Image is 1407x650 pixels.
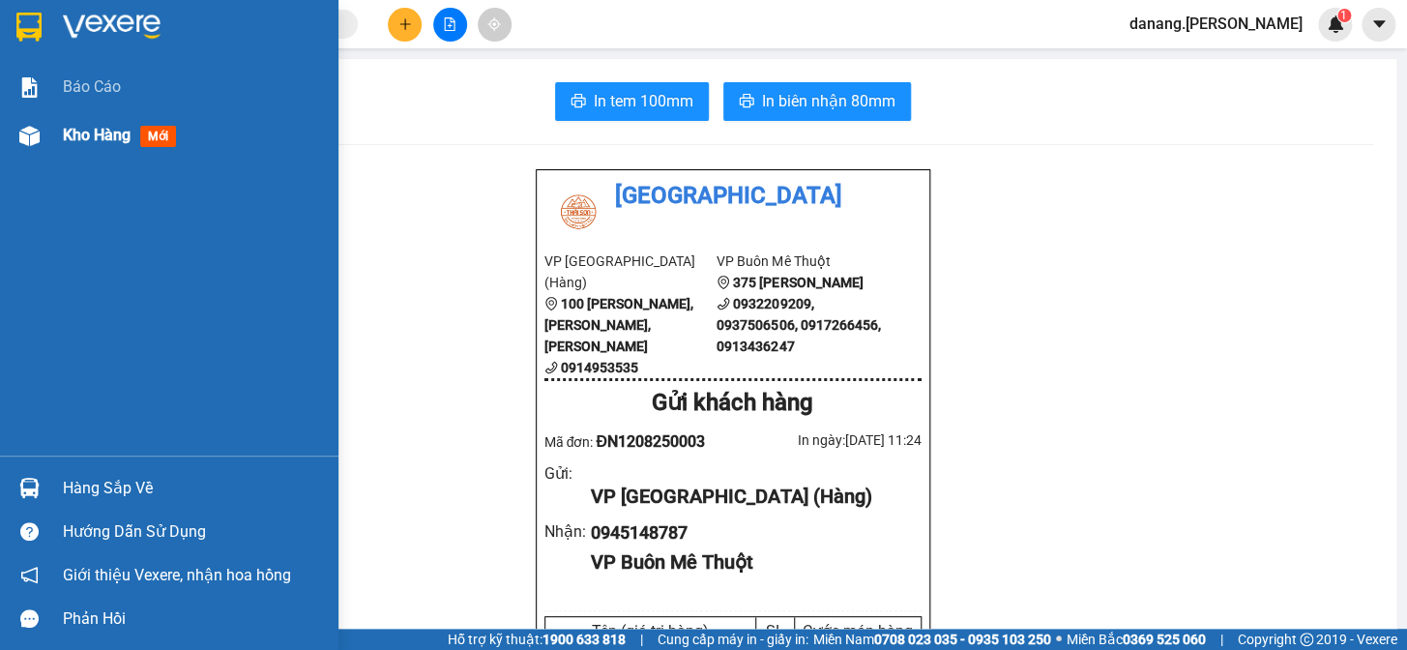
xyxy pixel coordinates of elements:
[388,8,422,42] button: plus
[1340,9,1347,22] span: 1
[544,519,592,544] div: Nhận :
[16,13,42,42] img: logo-vxr
[478,8,512,42] button: aim
[20,609,39,628] span: message
[19,126,40,146] img: warehouse-icon
[874,632,1051,647] strong: 0708 023 035 - 0935 103 250
[550,622,750,640] div: Tên (giá trị hàng)
[800,622,916,640] div: Cước món hàng
[640,629,643,650] span: |
[542,632,626,647] strong: 1900 633 818
[20,566,39,584] span: notification
[487,17,501,31] span: aim
[717,251,890,272] li: VP Buôn Mê Thuột
[398,17,412,31] span: plus
[448,629,626,650] span: Hỗ trợ kỹ thuật:
[723,82,911,121] button: printerIn biên nhận 80mm
[1067,629,1206,650] span: Miền Bắc
[555,82,709,121] button: printerIn tem 100mm
[63,126,131,144] span: Kho hàng
[1370,15,1388,33] span: caret-down
[63,474,324,503] div: Hàng sắp về
[717,276,730,289] span: environment
[1220,629,1223,650] span: |
[63,74,121,99] span: Báo cáo
[63,517,324,547] div: Hướng dẫn sử dụng
[544,361,558,374] span: phone
[544,461,592,486] div: Gửi :
[561,360,638,375] b: 0914953535
[1337,9,1351,22] sup: 1
[739,93,754,111] span: printer
[717,297,730,310] span: phone
[544,178,922,215] li: [GEOGRAPHIC_DATA]
[733,275,863,290] b: 375 [PERSON_NAME]
[544,429,733,454] div: Mã đơn:
[596,432,705,451] span: ĐN1208250003
[433,8,467,42] button: file-add
[658,629,808,650] span: Cung cấp máy in - giấy in:
[762,89,895,113] span: In biên nhận 80mm
[544,178,612,246] img: logo.jpg
[591,482,905,512] div: VP [GEOGRAPHIC_DATA] (Hàng)
[63,563,291,587] span: Giới thiệu Vexere, nhận hoa hồng
[1056,635,1062,643] span: ⚪️
[544,296,693,354] b: 100 [PERSON_NAME], [PERSON_NAME], [PERSON_NAME]
[544,385,922,422] div: Gửi khách hàng
[140,126,176,147] span: mới
[544,297,558,310] span: environment
[443,17,456,31] span: file-add
[594,89,693,113] span: In tem 100mm
[761,622,789,640] div: SL
[733,429,922,451] div: In ngày: [DATE] 11:24
[19,77,40,98] img: solution-icon
[571,93,586,111] span: printer
[717,296,880,354] b: 0932209209, 0937506506, 0917266456, 0913436247
[1362,8,1395,42] button: caret-down
[544,251,718,293] li: VP [GEOGRAPHIC_DATA] (Hàng)
[1300,633,1313,646] span: copyright
[19,478,40,498] img: warehouse-icon
[591,547,905,577] div: VP Buôn Mê Thuột
[20,522,39,541] span: question-circle
[1123,632,1206,647] strong: 0369 525 060
[1327,15,1344,33] img: icon-new-feature
[1114,12,1318,36] span: danang.[PERSON_NAME]
[813,629,1051,650] span: Miền Nam
[591,519,905,547] div: 0945148787
[63,605,324,634] div: Phản hồi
